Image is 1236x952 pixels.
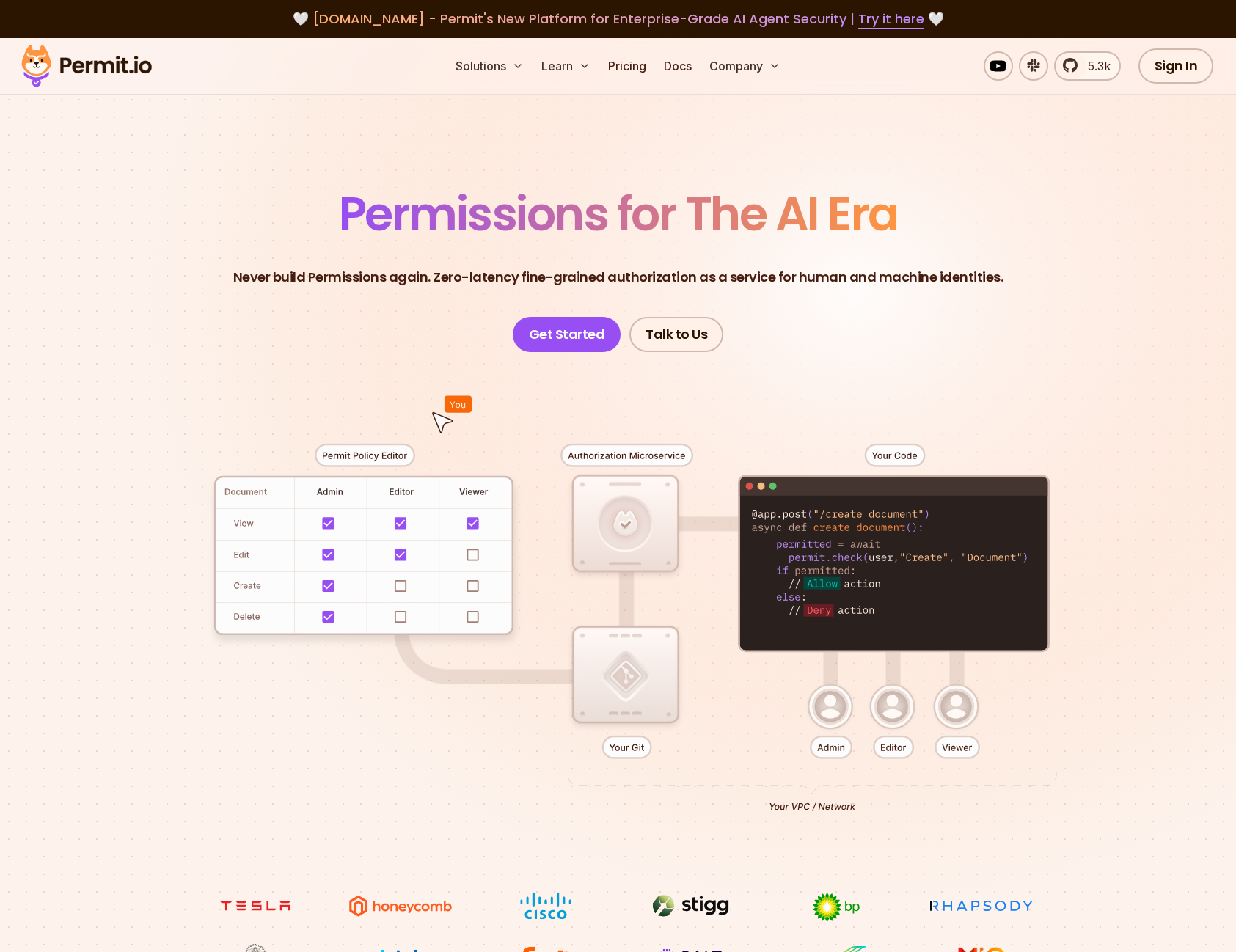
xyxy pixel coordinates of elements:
button: Solutions [450,51,530,81]
button: Learn [535,51,596,81]
a: 5.3k [1054,51,1121,81]
a: Try it here [858,10,924,29]
p: Never build Permissions again. Zero-latency fine-grained authorization as a service for human and... [233,267,1003,288]
a: Docs [658,51,698,81]
img: Cisco [491,892,601,920]
span: 5.3k [1079,57,1111,75]
img: Rhapsody Health [926,892,1036,920]
a: Sign In [1138,48,1214,84]
img: Stigg [636,892,746,920]
img: Permit logo [15,41,158,91]
button: Company [703,51,786,81]
a: Get Started [513,317,621,352]
img: bp [781,892,891,923]
img: Honeycomb [345,892,456,920]
a: Talk to Us [629,317,723,352]
img: tesla [200,892,310,920]
a: Pricing [602,51,652,81]
span: [DOMAIN_NAME] - Permit's New Platform for Enterprise-Grade AI Agent Security | [312,10,924,28]
div: 🤍 🤍 [35,9,1201,29]
span: Permissions for The AI Era [339,181,898,246]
